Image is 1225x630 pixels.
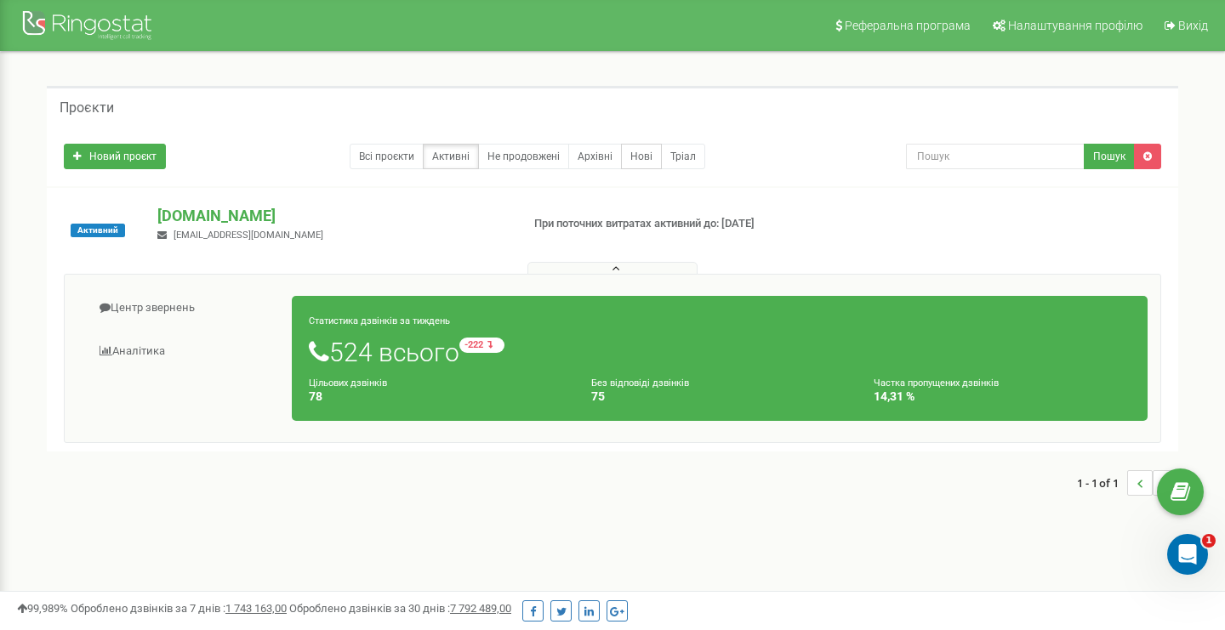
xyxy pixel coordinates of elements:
[591,377,689,389] small: Без відповіді дзвінків
[591,390,848,403] h4: 75
[661,144,705,169] a: Тріал
[534,216,789,232] p: При поточних витратах активний до: [DATE]
[1084,144,1135,169] button: Пошук
[174,230,323,241] span: [EMAIL_ADDRESS][DOMAIN_NAME]
[478,144,569,169] a: Не продовжені
[459,338,504,353] small: -222
[225,602,287,615] u: 1 743 163,00
[309,377,387,389] small: Цільових дзвінків
[621,144,662,169] a: Нові
[1202,534,1216,548] span: 1
[309,338,1131,366] h1: 524 всього
[450,602,511,615] u: 7 792 489,00
[874,390,1131,403] h4: 14,31 %
[17,602,68,615] span: 99,989%
[1167,534,1208,575] iframe: Intercom live chat
[77,287,293,329] a: Центр звернень
[845,19,971,32] span: Реферальна програма
[309,315,450,326] small: Статистика дзвінків за тиждень
[71,602,287,615] span: Оброблено дзвінків за 7 днів :
[309,390,566,403] h4: 78
[568,144,622,169] a: Архівні
[874,377,999,389] small: Частка пропущених дзвінків
[906,144,1085,169] input: Пошук
[157,205,506,227] p: [DOMAIN_NAME]
[1077,453,1178,513] nav: ...
[64,144,166,169] a: Новий проєкт
[423,144,479,169] a: Активні
[1077,470,1127,496] span: 1 - 1 of 1
[1178,19,1208,32] span: Вихід
[60,100,114,116] h5: Проєкти
[1008,19,1142,32] span: Налаштування профілю
[289,602,511,615] span: Оброблено дзвінків за 30 днів :
[350,144,424,169] a: Всі проєкти
[71,224,125,237] span: Активний
[77,331,293,372] a: Аналiтика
